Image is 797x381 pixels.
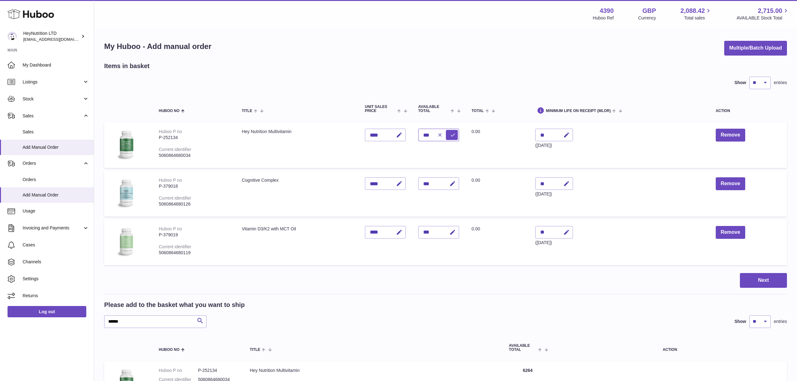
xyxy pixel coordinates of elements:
[110,129,142,160] img: Hey Nutrition Multivitamin
[716,226,745,239] button: Remove
[724,41,787,56] button: Multiple/Batch Upload
[235,220,358,265] td: Vitamin D3/K2 with MCT Oil
[23,259,89,265] span: Channels
[159,178,182,183] div: Huboo P no
[418,105,449,113] span: AVAILABLE Total
[774,80,787,86] span: entries
[23,96,83,102] span: Stock
[159,135,229,141] div: P-252134
[681,7,705,15] span: 2,088.42
[23,37,92,42] span: [EMAIL_ADDRESS][DOMAIN_NAME]
[716,129,745,142] button: Remove
[104,62,150,70] h2: Items in basket
[104,301,245,309] h2: Please add to the basket what you want to ship
[198,368,237,373] dd: P-252134
[159,226,182,231] div: Huboo P no
[110,177,142,209] img: Cognitive Complex
[736,15,789,21] span: AVAILABLE Stock Total
[472,226,480,231] span: 0.00
[23,293,89,299] span: Returns
[535,191,573,197] div: ([DATE])
[235,171,358,217] td: Cognitive Complex
[104,41,211,51] h1: My Huboo - Add manual order
[159,196,191,201] div: Current identifier
[735,319,746,325] label: Show
[365,105,396,113] span: Unit Sales Price
[684,15,712,21] span: Total sales
[159,153,229,158] div: 5060864680034
[159,232,229,238] div: P-379019
[472,129,480,134] span: 0.00
[681,7,712,21] a: 2,088.42 Total sales
[638,15,656,21] div: Currency
[8,32,17,41] img: internalAdmin-4390@internal.huboo.com
[23,129,89,135] span: Sales
[23,177,89,183] span: Orders
[535,240,573,246] div: ([DATE])
[159,348,179,352] span: Huboo no
[159,201,229,207] div: 5060864680126
[509,344,537,352] span: AVAILABLE Total
[716,177,745,190] button: Remove
[235,122,358,168] td: Hey Nutrition Multivitamin
[159,129,182,134] div: Huboo P no
[159,244,191,249] div: Current identifier
[472,178,480,183] span: 0.00
[23,79,83,85] span: Listings
[546,109,611,113] span: Minimum Life On Receipt (MLOR)
[23,276,89,282] span: Settings
[23,160,83,166] span: Orders
[774,319,787,325] span: entries
[553,337,787,358] th: Action
[642,7,656,15] strong: GBP
[8,306,86,317] a: Log out
[23,192,89,198] span: Add Manual Order
[23,208,89,214] span: Usage
[23,242,89,248] span: Cases
[23,144,89,150] span: Add Manual Order
[735,80,746,86] label: Show
[758,7,782,15] span: 2,715.00
[159,250,229,256] div: 5060864680119
[250,348,260,352] span: Title
[23,30,80,42] div: HeyNutrition LTD
[23,62,89,68] span: My Dashboard
[23,225,83,231] span: Invoicing and Payments
[600,7,614,15] strong: 4390
[716,109,781,113] div: Action
[535,142,573,148] div: ([DATE])
[736,7,789,21] a: 2,715.00 AVAILABLE Stock Total
[159,183,229,189] div: P-379018
[593,15,614,21] div: Huboo Ref
[472,109,484,113] span: Total
[23,113,83,119] span: Sales
[740,273,787,288] button: Next
[159,109,179,113] span: Huboo no
[159,368,198,373] dt: Huboo P no
[242,109,252,113] span: Title
[159,147,191,152] div: Current identifier
[110,226,142,257] img: Vitamin D3/K2 with MCT Oil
